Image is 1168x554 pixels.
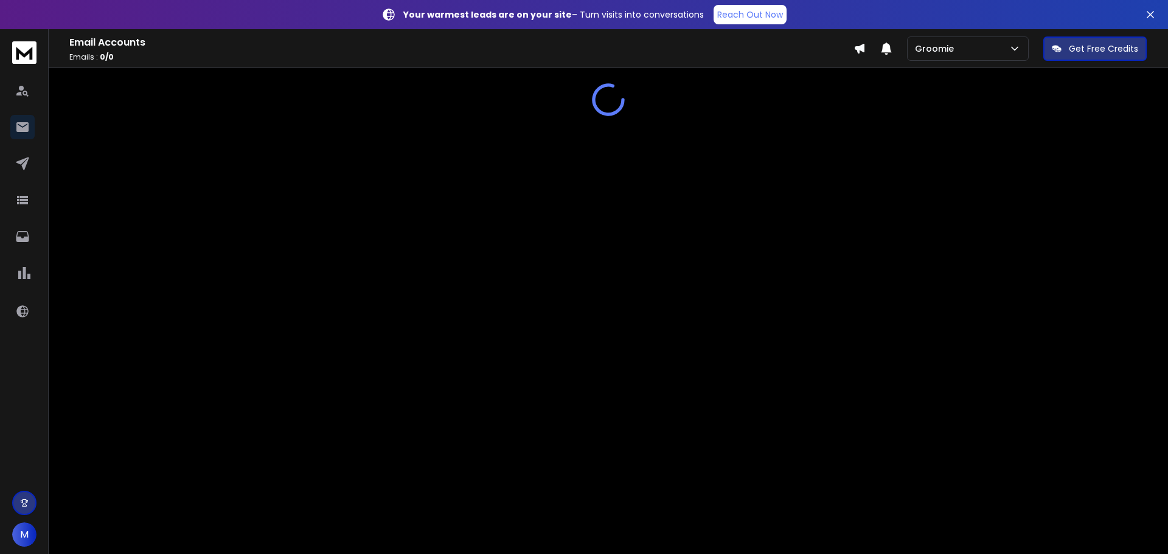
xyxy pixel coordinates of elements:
a: Reach Out Now [714,5,787,24]
img: logo [12,41,36,64]
button: M [12,522,36,547]
p: – Turn visits into conversations [403,9,704,21]
p: Emails : [69,52,853,62]
h1: Email Accounts [69,35,853,50]
strong: Your warmest leads are on your site [403,9,572,21]
p: Groomie [915,43,959,55]
span: 0 / 0 [100,52,114,62]
p: Reach Out Now [717,9,783,21]
button: Get Free Credits [1043,36,1147,61]
p: Get Free Credits [1069,43,1138,55]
